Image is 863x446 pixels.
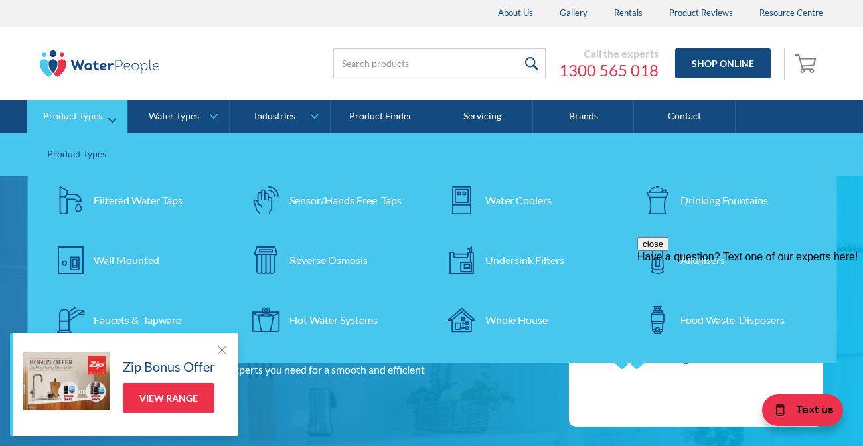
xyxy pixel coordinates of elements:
div: Water Coolers [485,192,552,208]
a: Servicing [432,100,533,133]
iframe: podium webchat widget bubble [757,380,863,446]
a: Filtered Water Taps [47,177,230,224]
a: Food Waste Disposers [634,297,817,343]
a: Open empty cart [791,48,823,80]
div: Filtered Water Taps [94,192,183,208]
a: Whole House [439,297,621,343]
div: Sensor/Hands Free Taps [289,192,402,208]
a: View Range [123,383,214,413]
img: shopping cart [795,52,820,74]
div: Product Types [47,147,817,161]
a: Faucets & Tapware [47,297,230,343]
h5: Zip Bonus Offer [123,356,215,376]
input: Search products [333,48,546,78]
a: 1300 565 018 [559,60,659,80]
iframe: podium webchat widget prompt [637,237,863,396]
div: Reverse Osmosis [289,252,368,268]
nav: Product Types [27,133,836,363]
a: Industries [230,100,330,133]
div: Wall Mounted [94,252,159,268]
a: Shop Online [675,48,771,78]
img: The Water People [40,50,159,77]
a: Product Finder [331,100,431,133]
div: Faucets & Tapware [94,312,181,328]
a: Undersink Filters [439,237,621,283]
div: Whole House [485,312,548,328]
div: Hot Water Systems [289,312,378,328]
a: Water Coolers [439,177,621,224]
a: Contact [634,100,735,133]
div: Water Types [149,111,199,122]
a: Sensor/Hands Free Taps [243,177,426,224]
a: Hot Water Systems [243,297,426,343]
a: Wall Mounted [47,237,230,283]
div: Industries [254,111,295,122]
div: Drinking Fountains [680,192,768,208]
div: Undersink Filters [485,252,564,268]
div: Call the experts [559,47,659,60]
a: Alkalisers [634,237,817,283]
a: Reverse Osmosis [243,237,426,283]
a: Product Types [27,100,127,133]
div: Product Types [43,111,102,122]
img: Zip Bonus Offer [23,352,110,410]
a: Water Types [128,100,228,133]
a: Drinking Fountains [634,177,817,224]
a: Brands [533,100,634,133]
